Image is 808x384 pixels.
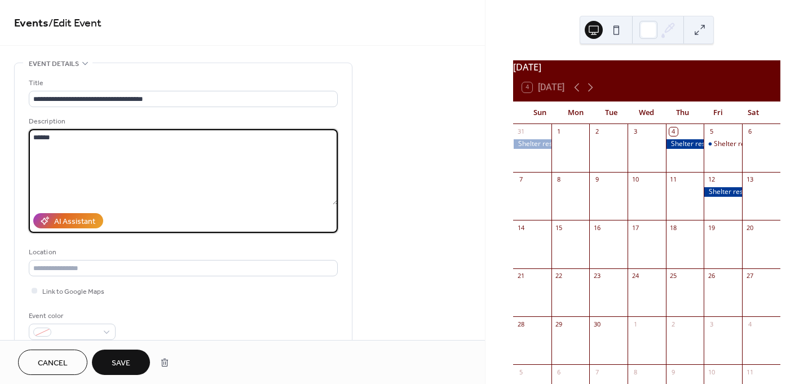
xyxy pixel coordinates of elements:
span: Save [112,357,130,369]
div: 30 [593,320,601,328]
div: 3 [631,127,639,136]
div: Shelter reserved - Chelsea Navarro [704,187,742,197]
div: 23 [593,272,601,280]
div: 4 [669,127,678,136]
div: 8 [555,175,563,184]
div: 26 [707,272,716,280]
div: 25 [669,272,678,280]
div: Shelter reserved - Julie Carr [513,139,551,149]
div: 29 [555,320,563,328]
div: 27 [745,272,754,280]
div: 22 [555,272,563,280]
div: AI Assistant [54,216,95,228]
div: 11 [669,175,678,184]
a: Events [14,12,48,34]
div: Fri [700,101,736,124]
div: 15 [555,223,563,232]
div: 2 [593,127,601,136]
div: 31 [516,127,525,136]
button: Cancel [18,350,87,375]
div: 11 [745,368,754,376]
div: 2 [669,320,678,328]
div: 24 [631,272,639,280]
div: 14 [516,223,525,232]
div: 28 [516,320,525,328]
div: Shelter reserved - Kristina Luechtefeld [704,139,742,149]
div: 17 [631,223,639,232]
div: Thu [664,101,700,124]
div: 13 [745,175,754,184]
div: 7 [593,368,601,376]
div: 18 [669,223,678,232]
span: Cancel [38,357,68,369]
div: Location [29,246,335,258]
div: 1 [631,320,639,328]
div: Event color [29,310,113,322]
div: 9 [669,368,678,376]
div: 19 [707,223,716,232]
div: Sat [736,101,771,124]
div: 10 [631,175,639,184]
div: 10 [707,368,716,376]
div: Description [29,116,335,127]
div: 20 [745,223,754,232]
div: 12 [707,175,716,184]
div: [DATE] [513,60,780,74]
span: Event details [29,58,79,70]
div: Wed [629,101,664,124]
div: 3 [707,320,716,328]
div: Mon [558,101,593,124]
div: Tue [593,101,629,124]
div: Title [29,77,335,89]
div: Sun [522,101,558,124]
span: Link to Google Maps [42,286,104,298]
div: 5 [516,368,525,376]
button: Save [92,350,150,375]
div: 16 [593,223,601,232]
div: 6 [555,368,563,376]
div: 21 [516,272,525,280]
div: 1 [555,127,563,136]
div: 7 [516,175,525,184]
span: / Edit Event [48,12,101,34]
button: AI Assistant [33,213,103,228]
div: 9 [593,175,601,184]
div: Shelter reserved - Andrea Krause [666,139,704,149]
div: 4 [745,320,754,328]
div: 5 [707,127,716,136]
div: 8 [631,368,639,376]
div: 6 [745,127,754,136]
